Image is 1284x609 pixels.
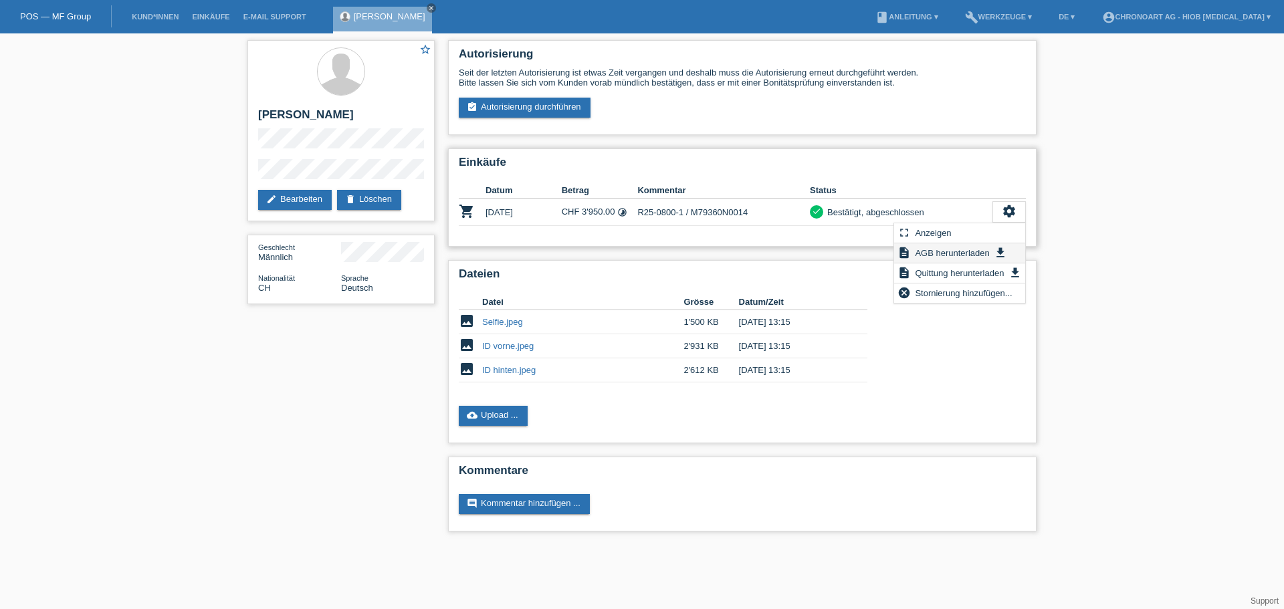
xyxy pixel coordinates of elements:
[812,207,821,216] i: check
[354,11,425,21] a: [PERSON_NAME]
[467,102,477,112] i: assignment_turned_in
[459,337,475,353] i: image
[810,182,992,199] th: Status
[459,68,1026,88] div: Seit der letzten Autorisierung ist etwas Zeit vergangen und deshalb muss die Autorisierung erneut...
[913,245,991,261] span: AGB herunterladen
[1052,13,1081,21] a: DE ▾
[459,406,528,426] a: cloud_uploadUpload ...
[482,317,523,327] a: Selfie.jpeg
[459,494,590,514] a: commentKommentar hinzufügen ...
[1002,204,1016,219] i: settings
[125,13,185,21] a: Kund*innen
[739,358,849,382] td: [DATE] 13:15
[482,341,534,351] a: ID vorne.jpeg
[482,294,683,310] th: Datei
[683,358,738,382] td: 2'612 KB
[637,182,810,199] th: Kommentar
[185,13,236,21] a: Einkäufe
[459,313,475,329] i: image
[419,43,431,55] i: star_border
[869,13,944,21] a: bookAnleitung ▾
[467,410,477,420] i: cloud_upload
[482,365,536,375] a: ID hinten.jpeg
[913,225,953,241] span: Anzeigen
[562,182,638,199] th: Betrag
[897,246,911,259] i: description
[459,464,1026,484] h2: Kommentare
[1102,11,1115,24] i: account_circle
[459,47,1026,68] h2: Autorisierung
[897,226,911,239] i: fullscreen
[258,190,332,210] a: editBearbeiten
[459,361,475,377] i: image
[258,274,295,282] span: Nationalität
[266,194,277,205] i: edit
[459,267,1026,287] h2: Dateien
[428,5,435,11] i: close
[1251,596,1279,606] a: Support
[739,334,849,358] td: [DATE] 13:15
[258,108,424,128] h2: [PERSON_NAME]
[1095,13,1278,21] a: account_circleChronoart AG - Hiob [MEDICAL_DATA] ▾
[258,242,341,262] div: Männlich
[739,294,849,310] th: Datum/Zeit
[419,43,431,57] a: star_border
[875,11,889,24] i: book
[341,283,373,293] span: Deutsch
[637,199,810,226] td: R25-0800-1 / M79360N0014
[459,203,475,219] i: POSP00025936
[958,13,1039,21] a: buildWerkzeuge ▾
[486,199,562,226] td: [DATE]
[683,334,738,358] td: 2'931 KB
[345,194,356,205] i: delete
[20,11,91,21] a: POS — MF Group
[739,310,849,334] td: [DATE] 13:15
[237,13,313,21] a: E-Mail Support
[427,3,436,13] a: close
[258,283,271,293] span: Schweiz
[486,182,562,199] th: Datum
[459,156,1026,176] h2: Einkäufe
[683,294,738,310] th: Grösse
[617,207,627,217] i: 24 Raten
[459,98,591,118] a: assignment_turned_inAutorisierung durchführen
[337,190,401,210] a: deleteLöschen
[823,205,924,219] div: Bestätigt, abgeschlossen
[994,246,1007,259] i: get_app
[562,199,638,226] td: CHF 3'950.00
[258,243,295,251] span: Geschlecht
[341,274,368,282] span: Sprache
[467,498,477,509] i: comment
[683,310,738,334] td: 1'500 KB
[965,11,978,24] i: build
